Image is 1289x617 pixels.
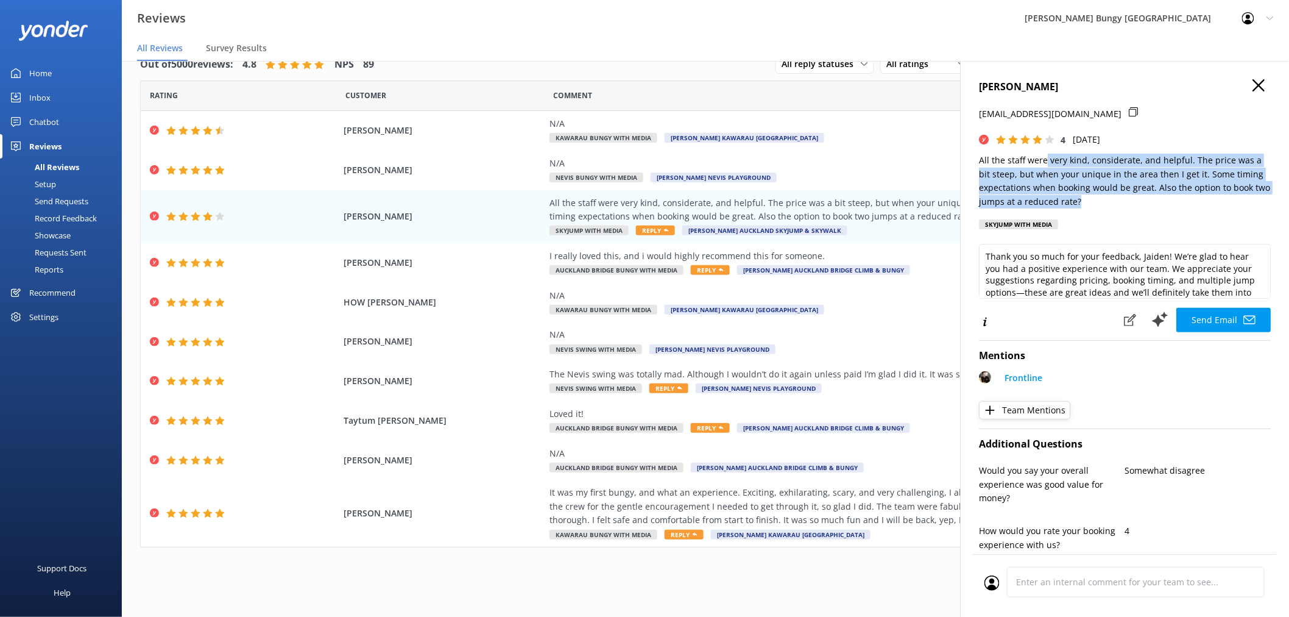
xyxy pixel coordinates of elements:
[737,265,910,275] span: [PERSON_NAME] Auckland Bridge Climb & Bungy
[29,280,76,305] div: Recommend
[363,57,374,73] h4: 89
[344,256,543,269] span: [PERSON_NAME]
[649,383,688,393] span: Reply
[984,576,1000,591] img: user_profile.svg
[549,226,629,235] span: SkyJump with Media
[979,437,1271,452] h4: Additional Questions
[7,244,87,261] div: Requests Sent
[649,344,775,354] span: [PERSON_NAME] Nevis Playground
[979,154,1271,209] p: All the staff were very kind, considerate, and helpful. The price was a bit steep, but when your ...
[549,133,657,143] span: Kawarau Bungy with Media
[206,42,267,54] span: Survey Results
[682,226,847,235] span: [PERSON_NAME] Auckland SkyJump & SkyWalk
[886,57,936,71] span: All ratings
[7,244,122,261] a: Requests Sent
[1176,308,1271,332] button: Send Email
[979,401,1070,419] button: Team Mentions
[1252,79,1265,93] button: Close
[979,107,1121,121] p: [EMAIL_ADDRESS][DOMAIN_NAME]
[549,447,1104,460] div: N/A
[691,423,730,433] span: Reply
[691,463,864,473] span: [PERSON_NAME] Auckland Bridge Climb & Bungy
[344,507,543,520] span: [PERSON_NAME]
[1073,133,1100,146] p: [DATE]
[979,79,1271,95] h4: [PERSON_NAME]
[345,90,386,101] span: Date
[549,383,642,393] span: Nevis Swing with Media
[242,57,256,73] h4: 4.8
[7,261,122,278] a: Reports
[782,57,861,71] span: All reply statuses
[7,261,63,278] div: Reports
[29,85,51,110] div: Inbox
[549,407,1104,421] div: Loved it!
[38,556,87,580] div: Support Docs
[549,305,657,315] span: Kawarau Bungy with Media
[344,335,543,348] span: [PERSON_NAME]
[1061,134,1065,146] span: 4
[150,90,178,101] span: Date
[691,265,730,275] span: Reply
[711,530,871,540] span: [PERSON_NAME] Kawarau [GEOGRAPHIC_DATA]
[549,486,1104,527] div: It was my first bungy, and what an experience. Exciting, exhilarating, scary, and very challengin...
[549,530,657,540] span: Kawarau Bungy with Media
[979,524,1125,552] p: How would you rate your booking experience with us?
[549,157,1104,170] div: N/A
[7,227,71,244] div: Showcase
[137,42,183,54] span: All Reviews
[29,134,62,159] div: Reviews
[979,244,1271,299] textarea: Thank you so much for your feedback, Jaiden! We’re glad to hear you had a positive experience wit...
[998,371,1042,388] a: Frontline
[1005,371,1042,385] p: Frontline
[7,193,88,210] div: Send Requests
[344,374,543,388] span: [PERSON_NAME]
[344,414,543,427] span: Taytum [PERSON_NAME]
[1125,464,1271,477] p: Somewhat disagree
[549,463,683,473] span: Auckland Bridge Bungy with Media
[344,454,543,467] span: [PERSON_NAME]
[29,61,52,85] div: Home
[979,464,1125,505] p: Would you say your overall experience was good value for money?
[7,210,97,227] div: Record Feedback
[7,159,122,176] a: All Reviews
[549,289,1104,302] div: N/A
[651,173,777,182] span: [PERSON_NAME] Nevis Playground
[665,305,824,315] span: [PERSON_NAME] Kawarau [GEOGRAPHIC_DATA]
[549,249,1104,263] div: I really loved this, and i would highly recommend this for someone.
[979,219,1058,229] div: SkyJump with Media
[7,176,56,193] div: Setup
[665,530,704,540] span: Reply
[344,210,543,223] span: [PERSON_NAME]
[140,57,233,73] h4: Out of 5000 reviews:
[1125,524,1271,538] p: 4
[7,210,122,227] a: Record Feedback
[549,423,683,433] span: Auckland Bridge Bungy with Media
[29,110,59,134] div: Chatbot
[18,21,88,41] img: yonder-white-logo.png
[549,368,1104,381] div: The Nevis swing was totally mad. Although I wouldn’t do it again unless paid I’m glad I did it. I...
[696,383,822,393] span: [PERSON_NAME] Nevis Playground
[7,176,122,193] a: Setup
[54,580,71,605] div: Help
[636,226,675,235] span: Reply
[554,90,593,101] span: Question
[344,296,543,309] span: HOW [PERSON_NAME]
[737,423,910,433] span: [PERSON_NAME] Auckland Bridge Climb & Bungy
[137,9,186,28] h3: Reviews
[549,344,642,354] span: Nevis Swing with Media
[29,305,58,329] div: Settings
[979,348,1271,364] h4: Mentions
[344,124,543,137] span: [PERSON_NAME]
[549,196,1104,224] div: All the staff were very kind, considerate, and helpful. The price was a bit steep, but when your ...
[7,227,122,244] a: Showcase
[549,265,683,275] span: Auckland Bridge Bungy with Media
[334,57,354,73] h4: NPS
[344,163,543,177] span: [PERSON_NAME]
[979,371,991,383] img: 272-1631157200.jpg
[549,328,1104,341] div: N/A
[7,193,122,210] a: Send Requests
[549,173,643,182] span: Nevis Bungy with Media
[549,117,1104,130] div: N/A
[665,133,824,143] span: [PERSON_NAME] Kawarau [GEOGRAPHIC_DATA]
[7,159,79,176] div: All Reviews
